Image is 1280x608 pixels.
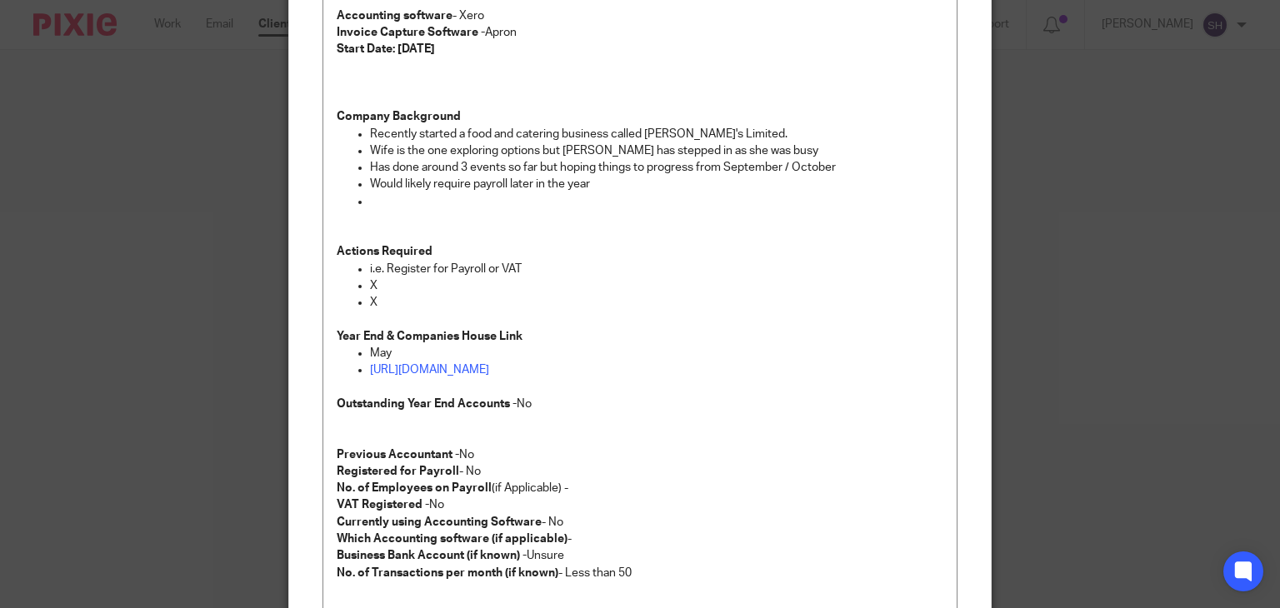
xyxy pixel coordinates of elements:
strong: Registered for Payroll [337,466,459,477]
p: Unsure [337,547,944,564]
p: - [337,531,944,547]
p: Has done around 3 events so far but hoping things to progress from September / October [370,159,944,176]
p: - No [337,514,944,531]
strong: Outstanding Year End Accounts - [337,398,517,410]
p: X [370,277,944,294]
p: X [370,294,944,311]
a: [URL][DOMAIN_NAME] [370,364,489,376]
p: Wife is the one exploring options but [PERSON_NAME] has stepped in as she was busy [370,142,944,159]
strong: Year End & Companies House Link [337,331,522,342]
p: Apron [337,24,944,41]
p: - Xero [337,7,944,24]
p: Would likely require payroll later in the year [370,176,944,192]
p: May [370,345,944,361]
strong: Which Accounting software (if applicable) [337,533,567,545]
strong: No. of Employees on Payroll [337,482,492,494]
strong: Previous Accountant - [337,449,459,461]
p: (if Applicable) - [337,480,944,496]
strong: Currently using Accounting Software [337,516,542,528]
p: No [337,496,944,513]
p: No [337,396,944,412]
p: No [337,446,944,463]
p: - Less than 50 [337,565,944,581]
strong: Accounting software [337,10,452,22]
p: Recently started a food and catering business called [PERSON_NAME]'s Limited. [370,126,944,142]
strong: Invoice Capture Software - [337,27,485,38]
strong: Actions Required [337,246,432,257]
strong: Start Date: [DATE] [337,43,435,55]
strong: No. of Transactions per month (if known) [337,567,558,579]
strong: VAT Registered - [337,499,429,511]
p: - No [337,463,944,480]
strong: Business Bank Account (if known) - [337,550,527,561]
p: i.e. Register for Payroll or VAT [370,261,944,277]
strong: Company Background [337,111,461,122]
